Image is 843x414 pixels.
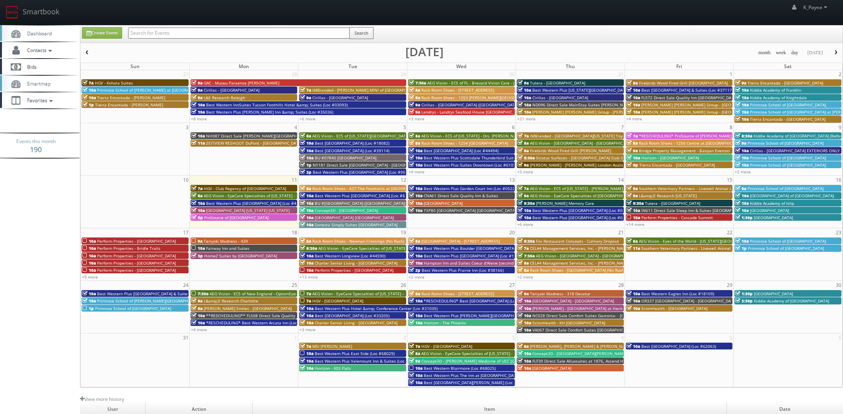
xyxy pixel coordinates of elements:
span: 10a [82,253,96,259]
span: Kiddie Academy of Islip [750,200,794,206]
span: 1p [300,162,312,168]
span: Best Western Eagles Inn (Loc #18109) [641,291,714,296]
span: Favorites [23,97,55,104]
span: Tierra Encantada - [GEOGRAPHIC_DATA] [639,162,715,168]
span: 7a [518,133,529,139]
span: 10a [409,245,422,251]
span: Best Western Plus Suites Downtown (Loc #61037) [424,162,519,168]
span: Best Western InnSuites Tucson Foothills Hotel &amp; Suites (Loc #03093) [206,102,348,108]
span: Best Western Plus [PERSON_NAME] Inn &amp; Suites (Loc #35036) [206,109,333,115]
span: 10a [735,148,749,153]
span: Best Western Plus Garden Court Inn (Loc #05224) [424,186,518,191]
span: Primrose School of [GEOGRAPHIC_DATA] [750,102,826,108]
span: NY181 Direct Sale [GEOGRAPHIC_DATA] - [GEOGRAPHIC_DATA] [313,162,430,168]
span: iMBranded - [PERSON_NAME] MINI of [GEOGRAPHIC_DATA] [312,87,424,93]
span: 9a [518,162,529,168]
span: 6p [627,162,638,168]
span: 10a [82,245,96,251]
span: 9a [518,291,529,296]
span: CNA61 Direct Sale Quality Inn & Suites [424,193,498,198]
span: 3:30p [735,298,753,304]
span: 9a [627,193,638,198]
span: 10a [627,291,640,296]
span: 9a [409,109,420,115]
span: 8a [409,238,420,244]
span: [GEOGRAPHIC_DATA] [754,291,793,296]
span: HGV - Kohala Suites [95,80,133,86]
span: 10a [518,87,531,93]
span: 10a [82,298,96,304]
span: 10a [191,200,205,206]
span: 10a [409,200,422,206]
a: +6 more [300,116,315,122]
button: day [788,48,801,58]
span: Fox Restaurant Concepts - Culinary Dropout [536,238,619,244]
span: 10a [300,140,313,146]
span: Best Western Plus Scottsdale Thunderbird Suites (Loc #03156) [424,155,544,161]
span: Best Western Plus [GEOGRAPHIC_DATA] (Loc #05721) [532,208,633,213]
span: Kiddie Academy of Franklin [750,87,801,93]
span: 5p [191,215,203,220]
span: Rack Room Shoes - 1256 Centre at [GEOGRAPHIC_DATA] [639,140,745,146]
span: 10a [191,102,205,108]
span: [PERSON_NAME] [PERSON_NAME] Group - [GEOGRAPHIC_DATA] - [STREET_ADDRESS] [641,102,800,108]
span: 9a [191,298,202,304]
a: Create Event [82,27,122,39]
span: 10a [409,162,422,168]
span: 10a [627,109,640,115]
span: Tierra Encantada - [PERSON_NAME] [97,95,165,100]
span: 10a [735,200,749,206]
span: 8a [627,140,638,146]
span: 8a [300,186,311,191]
span: 10a [300,222,313,228]
span: Cirillas - [GEOGRAPHIC_DATA] EXTERIORS ONLY [750,148,840,153]
span: 7a [300,298,311,304]
span: Primrose School of [GEOGRAPHIC_DATA] [750,238,826,244]
a: +5 more [517,169,533,175]
a: +2 more [735,169,751,175]
span: 8a [409,87,420,93]
span: 10a [627,215,640,220]
a: +3 more [409,116,424,122]
span: 9:30a [518,200,535,206]
span: Best Western Plus [US_STATE][GEOGRAPHIC_DATA] [GEOGRAPHIC_DATA] (Loc #37096) [532,87,695,93]
span: Tutera - [GEOGRAPHIC_DATA] [645,200,700,206]
span: OR337 [GEOGRAPHIC_DATA] - [GEOGRAPHIC_DATA] [641,298,737,304]
span: ZEITVIEW RESHOOT DuPont - [GEOGRAPHIC_DATA], [GEOGRAPHIC_DATA] [206,140,343,146]
span: 10a [735,208,749,213]
span: 10a [409,148,422,153]
span: 10a [627,306,640,311]
span: Rack Room Shoes - [STREET_ADDRESS] [421,87,494,93]
span: [GEOGRAPHIC_DATA] [750,208,789,213]
span: [PERSON_NAME] Memory Care [536,200,594,206]
span: FL572 Direct Sale Quality Inn [GEOGRAPHIC_DATA] North I-75 [641,95,758,100]
span: 10a [627,208,640,213]
span: 8a [409,291,420,296]
span: 10a [82,87,96,93]
span: iMBranded - [GEOGRAPHIC_DATA][US_STATE] Toyota [530,133,629,139]
span: 8a [627,186,638,191]
a: +14 more [626,222,644,227]
span: 10a [82,238,96,244]
span: L&amp;E Research Charlotte [204,298,258,304]
span: [GEOGRAPHIC_DATA] - [GEOGRAPHIC_DATA] [532,298,614,304]
span: ScionHealth - [GEOGRAPHIC_DATA] [641,306,707,311]
span: 8:30a [518,155,535,161]
a: +6 more [517,222,533,227]
span: 7a [518,245,529,251]
span: Perform Properties - [GEOGRAPHIC_DATA] [97,260,176,266]
span: 10a [82,95,96,100]
span: 10a [300,148,313,153]
a: +9 more [82,274,98,280]
span: 9a [735,140,746,146]
span: 9a [735,80,746,86]
span: 10a [409,193,422,198]
span: Best Western Plus Hotel &amp; Conference Center (Loc #21035) [315,306,438,311]
span: Perform Properties - Cascade Summit [641,215,713,220]
a: +8 more [191,116,207,122]
span: IN611 Direct Sale Sleep Inn & Suites [GEOGRAPHIC_DATA] [641,208,751,213]
span: 9a [191,95,202,100]
span: 10a [735,238,749,244]
span: 8:30a [735,133,752,139]
span: 10a [735,116,749,122]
